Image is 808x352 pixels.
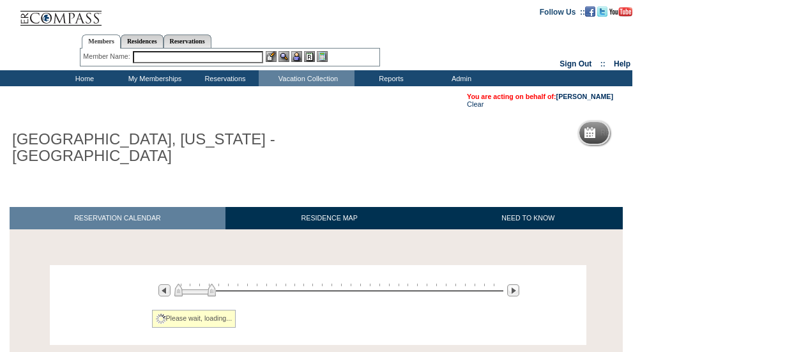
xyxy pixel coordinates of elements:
a: Clear [467,100,484,108]
img: Become our fan on Facebook [585,6,595,17]
td: Reservations [188,70,259,86]
div: Please wait, loading... [152,310,236,328]
a: Members [82,34,121,49]
a: Subscribe to our YouTube Channel [609,7,632,15]
img: b_calculator.gif [317,51,328,62]
a: Sign Out [560,59,591,68]
img: Impersonate [291,51,302,62]
img: Follow us on Twitter [597,6,607,17]
img: Previous [158,284,171,296]
img: spinner2.gif [156,314,166,324]
img: Reservations [304,51,315,62]
a: RESIDENCE MAP [225,207,434,229]
img: View [278,51,289,62]
a: [PERSON_NAME] [556,93,613,100]
h1: [GEOGRAPHIC_DATA], [US_STATE] - [GEOGRAPHIC_DATA] [10,128,296,167]
img: Next [507,284,519,296]
td: Vacation Collection [259,70,354,86]
a: Follow us on Twitter [597,7,607,15]
td: Home [48,70,118,86]
a: RESERVATION CALENDAR [10,207,225,229]
td: Admin [425,70,495,86]
td: Follow Us :: [540,6,585,17]
a: NEED TO KNOW [433,207,623,229]
span: You are acting on behalf of: [467,93,613,100]
td: My Memberships [118,70,188,86]
div: Member Name: [83,51,132,62]
a: Become our fan on Facebook [585,7,595,15]
h5: Reservation Calendar [600,129,698,137]
a: Reservations [164,34,211,48]
a: Help [614,59,630,68]
img: b_edit.gif [266,51,277,62]
span: :: [600,59,606,68]
a: Residences [121,34,164,48]
td: Reports [354,70,425,86]
img: Subscribe to our YouTube Channel [609,7,632,17]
